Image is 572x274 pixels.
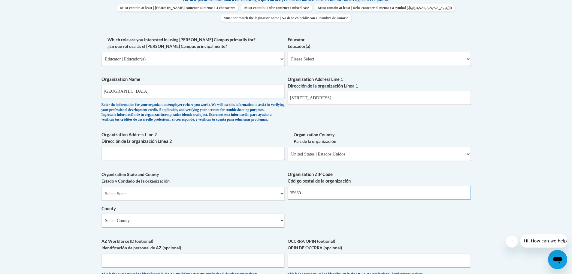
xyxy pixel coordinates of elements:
label: Organization ZIP Code Código postal de la organización [288,171,471,184]
iframe: Button to launch messaging window [548,250,567,269]
span: Must contain at least | [PERSON_NAME] contener al menos : 4 characters [117,4,238,11]
label: Which role are you interested in using [PERSON_NAME] Campus primarily for? ¿En qué rol usarás el ... [101,36,285,50]
iframe: Close message [506,236,518,248]
label: Organization Address Line 2 Dirección de la organización Línea 2 [101,131,285,145]
label: County [101,205,285,212]
label: Organization Address Line 1 Dirección de la organización Línea 1 [288,76,471,89]
input: Metadata input [101,146,285,160]
span: Must contain at least | Debe contener al menos : a symbol (.[!,@,#,$,%,^,&,*,?,_,~,-,(,)]) [315,4,455,11]
div: Enter the information for your organization/employer (where you work). We will use this informati... [101,103,285,122]
span: Must contain | Debe contener : mixed case [241,4,312,11]
label: Organization Name [101,76,285,83]
input: Metadata input [288,186,471,200]
input: Metadata input [288,91,471,105]
span: Must not match the login/user name | No debe coincidir con el nombre de usuario [221,14,351,22]
label: Organization State and County Estado y Condado de la organización [101,171,285,184]
label: OCCRRA OPIN (optional) OPIN DE OCCRRA (opcional) [288,238,471,251]
input: Metadata input [101,84,285,98]
iframe: Message from company [520,234,567,248]
span: Hi. How can we help? [4,4,49,9]
label: AZ Workforce ID (optional) Identificación de personal de AZ (opcional) [101,238,285,251]
label: Educator Educador(a) [288,36,471,50]
label: Organization Country País de la organización [288,131,471,145]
